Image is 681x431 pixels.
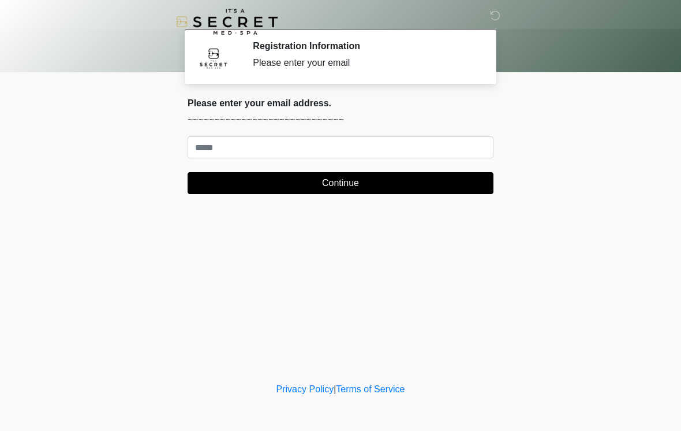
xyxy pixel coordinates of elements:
img: It's A Secret Med Spa Logo [176,9,278,35]
a: Privacy Policy [276,384,334,394]
h2: Registration Information [253,40,476,51]
img: Agent Avatar [196,40,231,75]
a: | [334,384,336,394]
div: Please enter your email [253,56,476,70]
p: ~~~~~~~~~~~~~~~~~~~~~~~~~~~~~ [188,113,493,127]
button: Continue [188,172,493,194]
h2: Please enter your email address. [188,98,493,109]
a: Terms of Service [336,384,405,394]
